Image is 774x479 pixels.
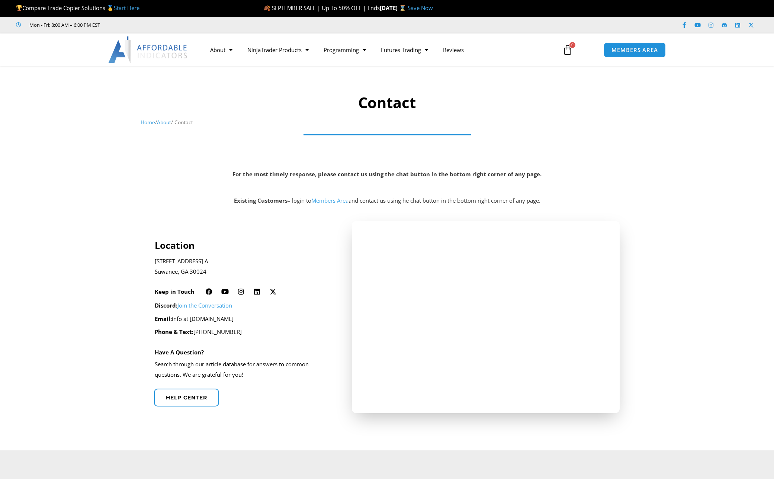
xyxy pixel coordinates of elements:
span: 🍂 SEPTEMBER SALE | Up To 50% OFF | Ends [263,4,380,12]
strong: Phone & Text: [155,328,193,335]
strong: Existing Customers [234,197,288,204]
p: – login to and contact us using he chat button in the bottom right corner of any page. [4,196,770,206]
span: 0 [569,42,575,48]
a: NinjaTrader Products [240,41,316,58]
p: [PHONE_NUMBER] [155,327,332,337]
p: Search through our article database for answers to common questions. We are grateful for you! [155,359,332,380]
img: 🏆 [16,5,22,11]
a: Programming [316,41,373,58]
a: MEMBERS AREA [604,42,666,58]
p: info at [DOMAIN_NAME] [155,314,332,324]
a: Reviews [436,41,471,58]
span: MEMBERS AREA [611,47,658,53]
nav: Breadcrumb [141,118,633,127]
h4: Location [155,239,332,251]
span: Help center [166,395,207,400]
strong: [DATE] ⌛ [380,4,408,12]
a: Join the Conversation [177,302,232,309]
iframe: Customer reviews powered by Trustpilot [110,21,222,29]
strong: Email: [155,315,172,322]
a: Home [141,119,155,126]
a: About [203,41,240,58]
a: Members Area [311,197,349,204]
a: Help center [154,389,219,406]
h4: Have A Question? [155,349,204,356]
a: Save Now [408,4,433,12]
h1: Contact [141,92,633,113]
iframe: Affordable Indicators, Inc. [363,239,608,395]
span: Mon - Fri: 8:00 AM – 6:00 PM EST [28,20,100,29]
strong: For the most timely response, please contact us using the chat button in the bottom right corner ... [232,170,542,178]
a: Futures Trading [373,41,436,58]
strong: Discord: [155,302,177,309]
a: About [157,119,171,126]
h6: Keep in Touch [155,288,195,295]
img: LogoAI | Affordable Indicators – NinjaTrader [108,36,188,63]
a: Start Here [114,4,139,12]
a: 0 [551,39,584,61]
span: Compare Trade Copier Solutions 🥇 [16,4,139,12]
nav: Menu [203,41,554,58]
p: [STREET_ADDRESS] A Suwanee, GA 30024 [155,256,332,277]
